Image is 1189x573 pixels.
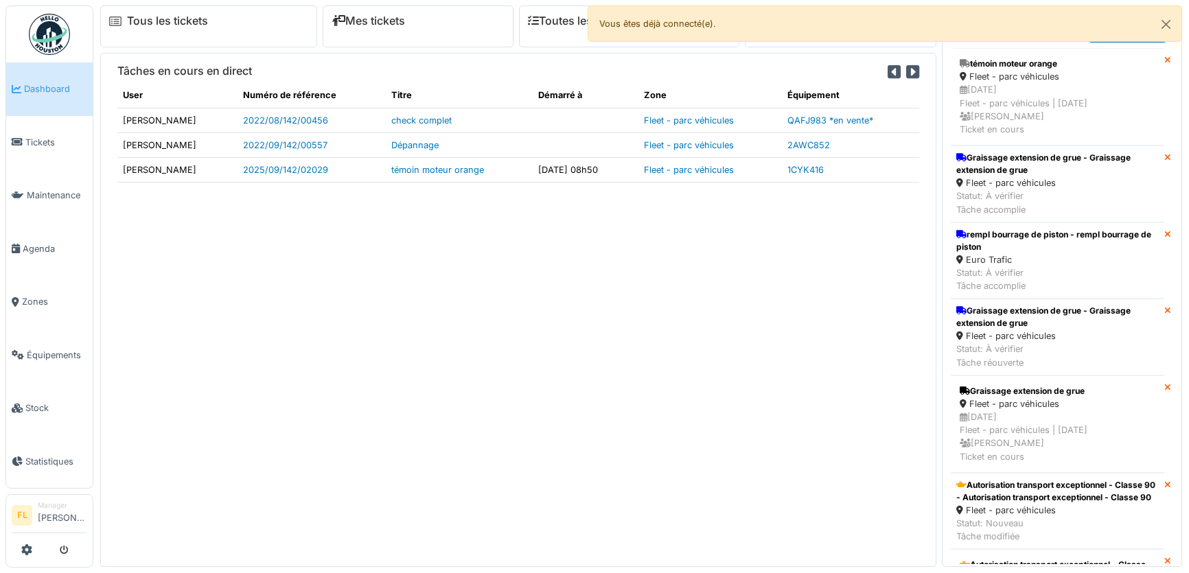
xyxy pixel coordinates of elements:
[117,157,238,182] td: [PERSON_NAME]
[391,115,452,126] a: check complet
[951,222,1164,299] a: rempl bourrage de piston - rempl bourrage de piston Euro Trafic Statut: À vérifierTâche accomplie
[6,382,93,435] a: Stock
[38,500,87,511] div: Manager
[533,83,638,108] th: Démarré à
[960,397,1155,410] div: Fleet - parc véhicules
[951,48,1164,145] a: témoin moteur orange Fleet - parc véhicules [DATE]Fleet - parc véhicules | [DATE] [PERSON_NAME]Ti...
[24,82,87,95] span: Dashboard
[123,90,143,100] span: translation missing: fr.shared.user
[243,140,327,150] a: 2022/09/142/00557
[956,342,1159,369] div: Statut: À vérifier Tâche réouverte
[956,305,1159,329] div: Graissage extension de grue - Graissage extension de grue
[243,115,328,126] a: 2022/08/142/00456
[6,275,93,329] a: Zones
[956,229,1159,253] div: rempl bourrage de piston - rempl bourrage de piston
[1151,6,1181,43] button: Close
[960,58,1155,70] div: témoin moteur orange
[6,222,93,276] a: Agenda
[27,349,87,362] span: Équipements
[956,517,1159,543] div: Statut: Nouveau Tâche modifiée
[12,505,32,526] li: FL
[960,70,1155,83] div: Fleet - parc véhicules
[787,165,824,175] a: 1CYK416
[644,115,734,126] a: Fleet - parc véhicules
[117,132,238,157] td: [PERSON_NAME]
[25,455,87,468] span: Statistiques
[956,479,1159,504] div: Autorisation transport exceptionnel - Classe 90 - Autorisation transport exceptionnel - Classe 90
[960,385,1155,397] div: Graissage extension de grue
[787,115,873,126] a: QAFJ983 *en vente*
[25,401,87,414] span: Stock
[956,253,1159,266] div: Euro Trafic
[117,65,252,78] h6: Tâches en cours en direct
[782,83,919,108] th: Équipement
[23,242,87,255] span: Agenda
[951,473,1164,550] a: Autorisation transport exceptionnel - Classe 90 - Autorisation transport exceptionnel - Classe 90...
[528,14,630,27] a: Toutes les tâches
[6,435,93,489] a: Statistiques
[951,299,1164,375] a: Graissage extension de grue - Graissage extension de grue Fleet - parc véhicules Statut: À vérifi...
[588,5,1182,42] div: Vous êtes déjà connecté(e).
[6,329,93,382] a: Équipements
[117,108,238,132] td: [PERSON_NAME]
[6,116,93,169] a: Tickets
[38,500,87,530] li: [PERSON_NAME]
[956,189,1159,215] div: Statut: À vérifier Tâche accomplie
[956,176,1159,189] div: Fleet - parc véhicules
[22,295,87,308] span: Zones
[960,83,1155,136] div: [DATE] Fleet - parc véhicules | [DATE] [PERSON_NAME] Ticket en cours
[787,140,830,150] a: 2AWC852
[243,165,328,175] a: 2025/09/142/02029
[956,152,1159,176] div: Graissage extension de grue - Graissage extension de grue
[638,83,782,108] th: Zone
[533,157,638,182] td: [DATE] 08h50
[386,83,533,108] th: Titre
[12,500,87,533] a: FL Manager[PERSON_NAME]
[960,410,1155,463] div: [DATE] Fleet - parc véhicules | [DATE] [PERSON_NAME] Ticket en cours
[29,14,70,55] img: Badge_color-CXgf-gQk.svg
[956,329,1159,342] div: Fleet - parc véhicules
[25,136,87,149] span: Tickets
[644,140,734,150] a: Fleet - parc véhicules
[956,504,1159,517] div: Fleet - parc véhicules
[6,62,93,116] a: Dashboard
[127,14,208,27] a: Tous les tickets
[332,14,405,27] a: Mes tickets
[951,375,1164,473] a: Graissage extension de grue Fleet - parc véhicules [DATE]Fleet - parc véhicules | [DATE] [PERSON_...
[956,266,1159,292] div: Statut: À vérifier Tâche accomplie
[391,140,439,150] a: Dépannage
[238,83,386,108] th: Numéro de référence
[391,165,484,175] a: témoin moteur orange
[644,165,734,175] a: Fleet - parc véhicules
[27,189,87,202] span: Maintenance
[951,145,1164,222] a: Graissage extension de grue - Graissage extension de grue Fleet - parc véhicules Statut: À vérifi...
[6,169,93,222] a: Maintenance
